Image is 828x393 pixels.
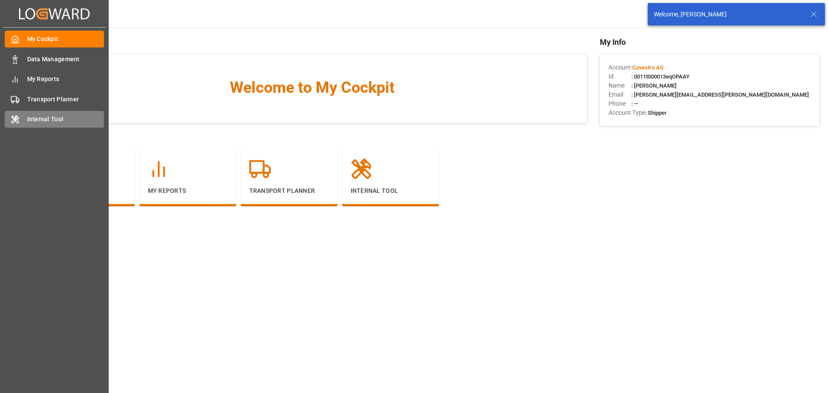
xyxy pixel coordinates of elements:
[38,132,587,143] span: Navigation
[608,72,631,81] span: Id
[27,55,104,64] span: Data Management
[631,91,809,98] span: : [PERSON_NAME][EMAIL_ADDRESS][PERSON_NAME][DOMAIN_NAME]
[5,91,104,107] a: Transport Planner
[631,101,638,107] span: : —
[27,115,104,124] span: Internal Tool
[27,75,104,84] span: My Reports
[600,36,819,48] span: My Info
[148,186,228,195] p: My Reports
[645,110,667,116] span: : Shipper
[631,64,664,71] span: :
[631,82,677,89] span: : [PERSON_NAME]
[27,35,104,44] span: My Cockpit
[608,108,645,117] span: Account Type
[608,63,631,72] span: Account
[27,95,104,104] span: Transport Planner
[654,10,802,19] div: Welcome, [PERSON_NAME]
[351,186,430,195] p: Internal Tool
[631,73,690,80] span: : 0011t000013eqOPAAY
[5,50,104,67] a: Data Management
[633,64,664,71] span: Covestro AG
[55,76,570,99] span: Welcome to My Cockpit
[5,71,104,88] a: My Reports
[249,186,329,195] p: Transport Planner
[5,111,104,128] a: Internal Tool
[608,81,631,90] span: Name
[608,99,631,108] span: Phone
[5,31,104,47] a: My Cockpit
[608,90,631,99] span: Email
